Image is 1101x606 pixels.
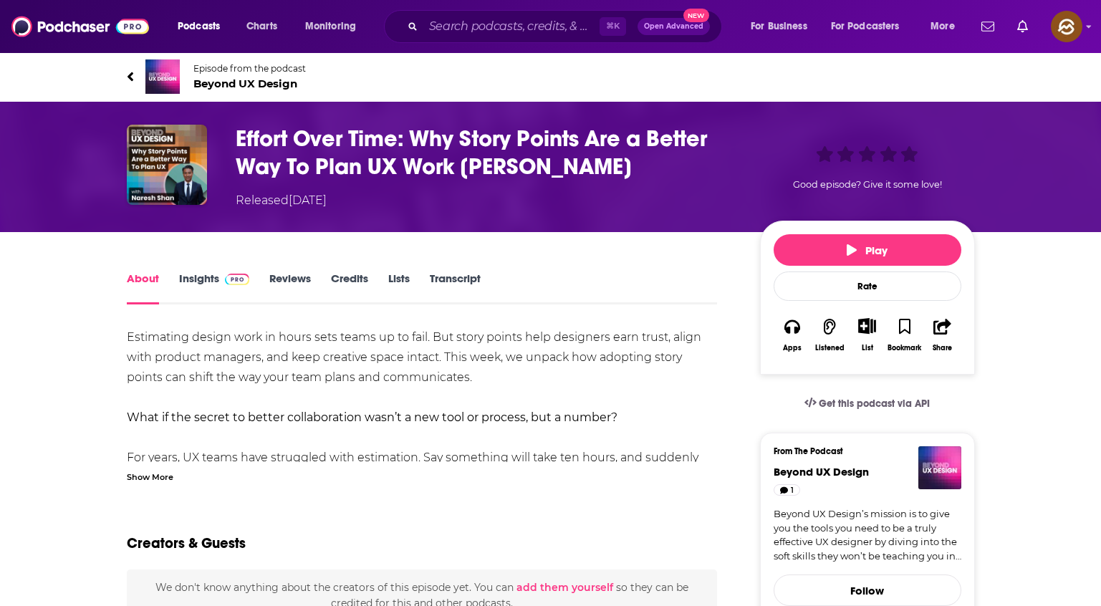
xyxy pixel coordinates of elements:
[847,244,888,257] span: Play
[751,16,807,37] span: For Business
[127,59,975,94] a: Beyond UX DesignEpisode from the podcastBeyond UX Design
[931,16,955,37] span: More
[683,9,709,22] span: New
[236,192,327,209] div: Released [DATE]
[918,446,961,489] img: Beyond UX Design
[783,344,802,352] div: Apps
[305,16,356,37] span: Monitoring
[819,398,930,410] span: Get this podcast via API
[178,16,220,37] span: Podcasts
[246,16,277,37] span: Charts
[644,23,703,30] span: Open Advanced
[388,271,410,304] a: Lists
[831,16,900,37] span: For Podcasters
[774,465,869,478] a: Beyond UX Design
[822,15,920,38] button: open menu
[774,507,961,563] a: Beyond UX Design’s mission is to give you the tools you need to be a truly effective UX designer ...
[430,271,481,304] a: Transcript
[295,15,375,38] button: open menu
[793,386,942,421] a: Get this podcast via API
[933,344,952,352] div: Share
[774,309,811,361] button: Apps
[225,274,250,285] img: Podchaser Pro
[127,125,207,205] img: Effort Over Time: Why Story Points Are a Better Way To Plan UX Work Naresh Shan
[852,318,882,334] button: Show More Button
[774,234,961,266] button: Play
[815,344,845,352] div: Listened
[888,344,921,352] div: Bookmark
[862,343,873,352] div: List
[774,484,801,496] a: 1
[774,446,950,456] h3: From The Podcast
[848,309,885,361] div: Show More ButtonList
[237,15,286,38] a: Charts
[331,271,368,304] a: Credits
[791,484,794,498] span: 1
[1051,11,1082,42] img: User Profile
[193,63,306,74] span: Episode from the podcast
[886,309,923,361] button: Bookmark
[741,15,825,38] button: open menu
[145,59,180,94] img: Beyond UX Design
[179,271,250,304] a: InsightsPodchaser Pro
[423,15,600,38] input: Search podcasts, credits, & more...
[774,271,961,301] div: Rate
[127,534,246,552] h2: Creators & Guests
[127,271,159,304] a: About
[811,309,848,361] button: Listened
[516,582,613,593] button: add them yourself
[127,410,617,424] strong: What if the secret to better collaboration wasn’t a new tool or process, but a number?
[11,13,149,40] img: Podchaser - Follow, Share and Rate Podcasts
[1051,11,1082,42] span: Logged in as hey85204
[193,77,306,90] span: Beyond UX Design
[638,18,710,35] button: Open AdvancedNew
[976,14,1000,39] a: Show notifications dropdown
[793,179,942,190] span: Good episode? Give it some love!
[398,10,736,43] div: Search podcasts, credits, & more...
[1011,14,1034,39] a: Show notifications dropdown
[1051,11,1082,42] button: Show profile menu
[920,15,973,38] button: open menu
[774,574,961,606] button: Follow
[168,15,239,38] button: open menu
[600,17,626,36] span: ⌘ K
[923,309,961,361] button: Share
[269,271,311,304] a: Reviews
[236,125,737,181] h1: Effort Over Time: Why Story Points Are a Better Way To Plan UX Work Naresh Shan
